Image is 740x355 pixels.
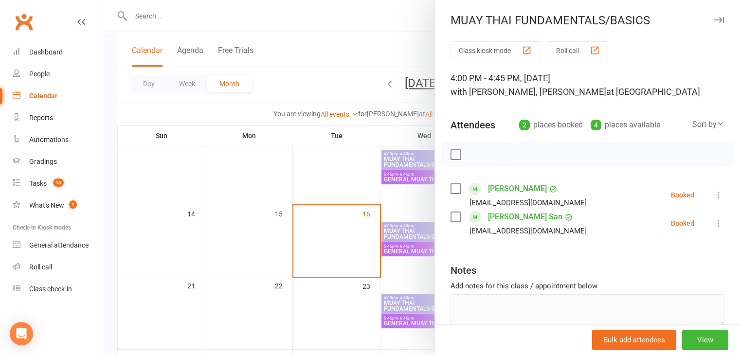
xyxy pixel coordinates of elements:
div: Booked [671,192,694,198]
a: Calendar [13,85,103,107]
div: Open Intercom Messenger [10,322,33,345]
span: 45 [53,178,64,187]
a: Tasks 45 [13,173,103,195]
div: places available [591,118,660,132]
a: Gradings [13,151,103,173]
span: at [GEOGRAPHIC_DATA] [606,87,700,97]
a: Dashboard [13,41,103,63]
span: with [PERSON_NAME], [PERSON_NAME] [451,87,606,97]
div: Tasks [29,179,47,187]
a: What's New1 [13,195,103,216]
div: Attendees [451,118,495,132]
a: [PERSON_NAME] [488,181,547,196]
div: Dashboard [29,48,63,56]
a: Clubworx [12,10,36,34]
div: Reports [29,114,53,122]
button: Class kiosk mode [451,41,540,59]
a: Roll call [13,256,103,278]
a: People [13,63,103,85]
div: Notes [451,264,476,277]
a: Class kiosk mode [13,278,103,300]
div: 4:00 PM - 4:45 PM, [DATE] [451,71,724,99]
div: Roll call [29,263,52,271]
div: Automations [29,136,69,143]
div: Add notes for this class / appointment below [451,280,724,292]
span: 1 [69,200,77,209]
a: [PERSON_NAME] San [488,209,562,225]
div: Sort by [692,118,724,131]
div: [EMAIL_ADDRESS][DOMAIN_NAME] [469,196,587,209]
button: Roll call [548,41,608,59]
div: What's New [29,201,64,209]
div: 2 [519,120,530,130]
div: MUAY THAI FUNDAMENTALS/BASICS [435,14,740,27]
div: places booked [519,118,583,132]
div: General attendance [29,241,89,249]
div: Calendar [29,92,57,100]
div: People [29,70,50,78]
div: Class check-in [29,285,72,293]
div: 4 [591,120,601,130]
button: View [682,330,728,350]
div: Gradings [29,158,57,165]
button: Bulk add attendees [592,330,676,350]
a: Automations [13,129,103,151]
div: Booked [671,220,694,227]
a: Reports [13,107,103,129]
div: [EMAIL_ADDRESS][DOMAIN_NAME] [469,225,587,237]
a: General attendance kiosk mode [13,234,103,256]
